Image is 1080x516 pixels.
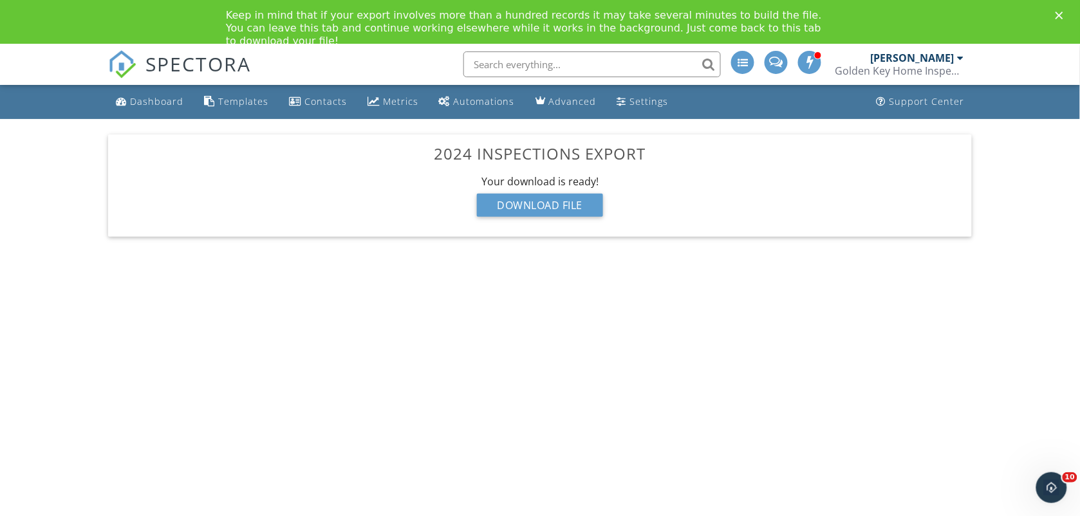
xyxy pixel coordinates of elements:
[130,95,183,107] div: Dashboard
[226,9,833,48] div: Keep in mind that if your export involves more than a hundred records it may take several minutes...
[284,90,352,114] a: Contacts
[477,194,604,217] div: Download File
[463,51,721,77] input: Search everything...
[108,50,136,78] img: The Best Home Inspection Software - Spectora
[630,95,669,107] div: Settings
[871,90,969,114] a: Support Center
[1063,472,1077,483] span: 10
[1056,12,1068,19] div: Close
[362,90,424,114] a: Metrics
[218,95,268,107] div: Templates
[199,90,274,114] a: Templates
[304,95,347,107] div: Contacts
[383,95,418,107] div: Metrics
[1036,472,1067,503] iframe: Intercom live chat
[870,51,954,64] div: [PERSON_NAME]
[454,95,515,107] div: Automations
[835,64,964,77] div: Golden Key Home Inspections, LLC
[111,90,189,114] a: Dashboard
[889,95,964,107] div: Support Center
[530,90,602,114] a: Advanced
[108,61,251,88] a: SPECTORA
[118,174,962,189] div: Your download is ready!
[549,95,597,107] div: Advanced
[145,50,251,77] span: SPECTORA
[612,90,674,114] a: Settings
[434,90,520,114] a: Automations (Advanced)
[118,145,962,162] h3: 2024 Inspections Export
